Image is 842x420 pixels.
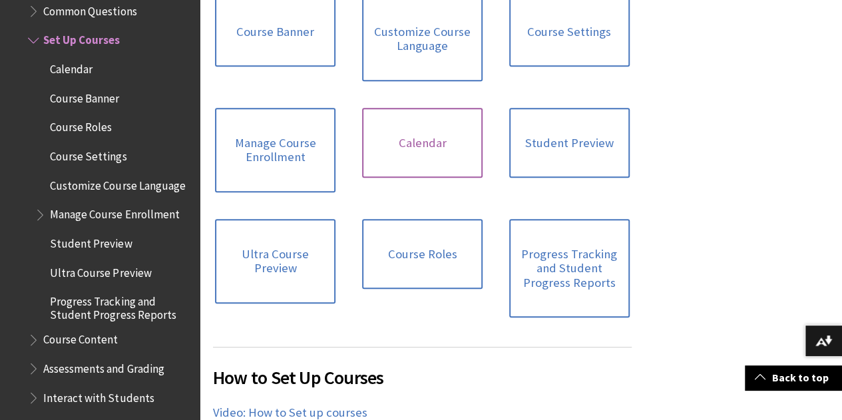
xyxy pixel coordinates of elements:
[43,29,120,47] span: Set Up Courses
[50,145,126,163] span: Course Settings
[50,116,112,134] span: Course Roles
[509,219,630,318] a: Progress Tracking and Student Progress Reports
[215,219,335,304] a: Ultra Course Preview
[362,108,483,178] a: Calendar
[50,232,132,250] span: Student Preview
[50,290,190,321] span: Progress Tracking and Student Progress Reports
[213,363,632,391] span: How to Set Up Courses
[362,219,483,290] a: Course Roles
[50,174,185,192] span: Customize Course Language
[50,58,93,76] span: Calendar
[43,329,118,347] span: Course Content
[745,365,842,390] a: Back to top
[50,204,179,222] span: Manage Course Enrollment
[43,387,154,405] span: Interact with Students
[215,108,335,192] a: Manage Course Enrollment
[43,357,164,375] span: Assessments and Grading
[50,262,151,280] span: Ultra Course Preview
[509,108,630,178] a: Student Preview
[50,87,119,105] span: Course Banner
